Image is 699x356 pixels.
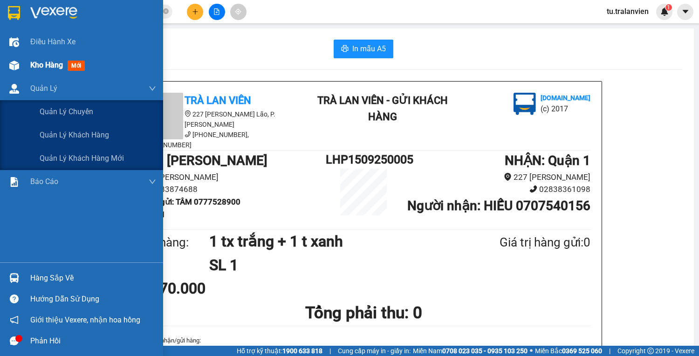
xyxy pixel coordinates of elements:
div: Phản hồi [30,334,156,348]
span: close-circle [163,7,169,16]
img: warehouse-icon [9,273,19,283]
span: Cung cấp máy in - giấy in: [338,346,411,356]
li: 02583874688 [137,183,326,196]
span: phone [185,131,191,137]
span: 1 [667,4,670,11]
li: 26 [PERSON_NAME] [137,171,326,184]
b: Trà Lan Viên [185,95,251,106]
span: plus [192,8,199,15]
strong: 0708 023 035 - 0935 103 250 [442,347,528,355]
li: 02838361098 [401,183,590,196]
span: copyright [647,348,654,354]
span: Quản lý chuyến [40,106,93,117]
div: Tên hàng: [137,233,209,252]
span: Kho hàng [30,61,63,69]
span: mới [68,61,85,71]
span: notification [10,315,19,324]
img: icon-new-feature [660,7,669,16]
span: Quản lý khách hàng [40,129,109,141]
li: (c) 2017 [78,44,128,56]
button: file-add [209,4,225,20]
span: | [329,346,331,356]
span: Miền Nam [413,346,528,356]
button: caret-down [677,4,693,20]
span: Báo cáo [30,176,58,187]
b: [DOMAIN_NAME] [541,94,590,102]
b: Người gửi : TÂM 0777528900 [137,197,240,206]
span: environment [185,110,191,117]
span: Miền Bắc [535,346,602,356]
span: environment [504,173,512,181]
h1: Tổng phải thu: 0 [137,300,590,326]
strong: 1900 633 818 [282,347,322,355]
li: 227 [PERSON_NAME] Lão, P. [PERSON_NAME] [137,109,304,130]
h1: LHP1509250005 [326,151,401,169]
img: warehouse-icon [9,37,19,47]
h1: SL 1 [209,253,454,277]
span: question-circle [10,294,19,303]
span: message [10,336,19,345]
b: Trà Lan Viên - Gửi khách hàng [317,95,448,123]
img: warehouse-icon [9,84,19,94]
p: 1.Khi nhận hàng, quý khách phải báo mã số " " phải trình . [137,346,590,355]
img: logo.jpg [101,12,123,34]
span: tu.tralanvien [599,6,656,17]
span: Giới thiệu Vexere, nhận hoa hồng [30,314,140,326]
b: NHẬN : Quận 1 [505,153,590,168]
span: Điều hành xe [30,36,75,48]
span: file-add [213,8,220,15]
div: Giá trị hàng gửi: 0 [454,233,590,252]
span: ⚪️ [530,349,533,353]
span: caret-down [681,7,690,16]
img: warehouse-icon [9,61,19,70]
li: 227 [PERSON_NAME] [401,171,590,184]
button: plus [187,4,203,20]
span: close-circle [163,8,169,14]
li: [PHONE_NUMBER], [PHONE_NUMBER] [137,130,304,150]
img: logo.jpg [514,93,536,115]
b: GỬI : [PERSON_NAME] [137,153,267,168]
div: CR 70.000 [137,277,286,300]
span: phone [529,185,537,193]
sup: 1 [665,4,672,11]
img: logo-vxr [8,6,20,20]
b: Người nhận : HIẾU 0707540156 [407,198,590,213]
span: Quản Lý [30,82,57,94]
strong: 0369 525 060 [562,347,602,355]
div: Hướng dẫn sử dụng [30,292,156,306]
span: In mẫu A5 [352,43,386,55]
b: Trà Lan Viên [12,60,34,104]
button: printerIn mẫu A5 [334,40,393,58]
div: Hàng sắp về [30,271,156,285]
b: Trà Lan Viên - Gửi khách hàng [57,14,92,106]
img: solution-icon [9,177,19,187]
span: down [149,178,156,185]
h1: 1 tx trắng + 1 t xanh [209,230,454,253]
button: aim [230,4,247,20]
span: printer [341,45,349,54]
span: aim [235,8,241,15]
span: down [149,85,156,92]
span: Quản lý khách hàng mới [40,152,124,164]
b: [DOMAIN_NAME] [78,35,128,43]
span: | [609,346,610,356]
span: Hỗ trợ kỹ thuật: [237,346,322,356]
li: (c) 2017 [541,103,590,115]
